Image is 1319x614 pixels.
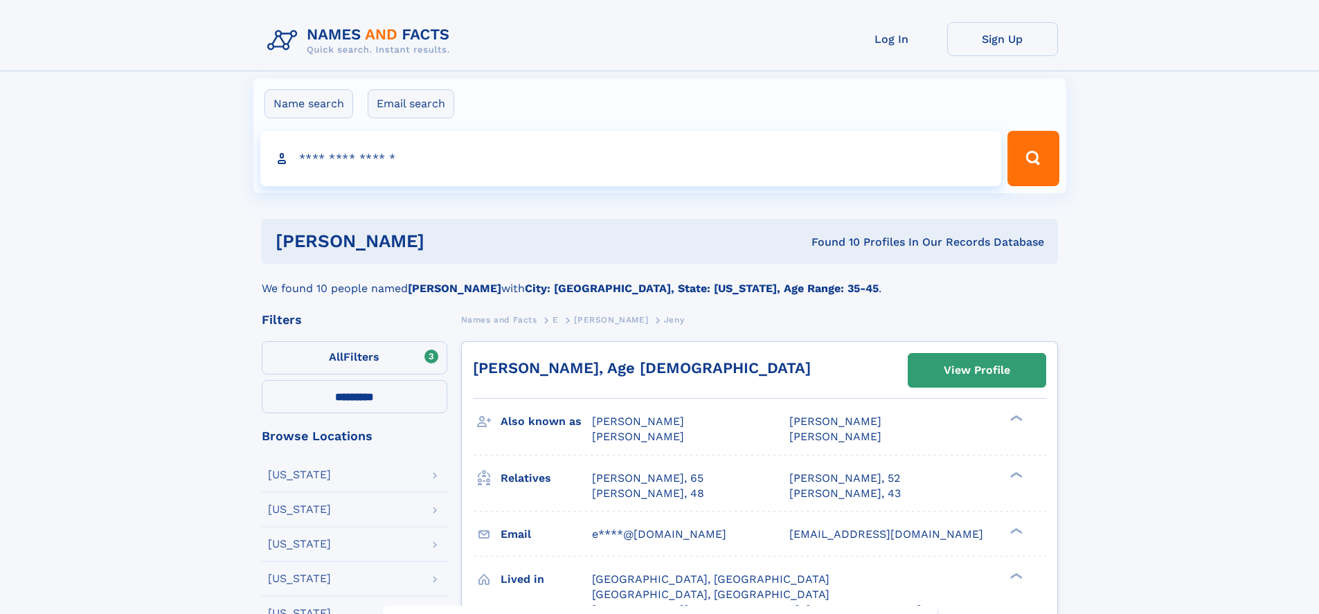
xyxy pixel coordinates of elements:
[501,467,592,490] h3: Relatives
[789,415,881,428] span: [PERSON_NAME]
[592,415,684,428] span: [PERSON_NAME]
[553,315,559,325] span: E
[268,469,331,480] div: [US_STATE]
[262,22,461,60] img: Logo Names and Facts
[1007,131,1059,186] button: Search Button
[618,235,1044,250] div: Found 10 Profiles In Our Records Database
[1007,470,1023,479] div: ❯
[592,430,684,443] span: [PERSON_NAME]
[501,523,592,546] h3: Email
[268,539,331,550] div: [US_STATE]
[789,430,881,443] span: [PERSON_NAME]
[473,359,811,377] a: [PERSON_NAME], Age [DEMOGRAPHIC_DATA]
[1007,526,1023,535] div: ❯
[262,264,1058,297] div: We found 10 people named with .
[908,354,1046,387] a: View Profile
[789,486,901,501] a: [PERSON_NAME], 43
[1007,414,1023,423] div: ❯
[1007,571,1023,580] div: ❯
[592,486,704,501] a: [PERSON_NAME], 48
[262,341,447,374] label: Filters
[276,233,618,250] h1: [PERSON_NAME]
[262,430,447,442] div: Browse Locations
[268,573,331,584] div: [US_STATE]
[574,311,648,328] a: [PERSON_NAME]
[262,314,447,326] div: Filters
[264,89,353,118] label: Name search
[553,311,559,328] a: E
[268,504,331,515] div: [US_STATE]
[944,354,1010,386] div: View Profile
[461,311,537,328] a: Names and Facts
[592,471,703,486] a: [PERSON_NAME], 65
[260,131,1002,186] input: search input
[501,410,592,433] h3: Also known as
[368,89,454,118] label: Email search
[836,22,947,56] a: Log In
[947,22,1058,56] a: Sign Up
[789,471,900,486] a: [PERSON_NAME], 52
[329,350,343,363] span: All
[525,282,879,295] b: City: [GEOGRAPHIC_DATA], State: [US_STATE], Age Range: 35-45
[664,315,684,325] span: Jeny
[574,315,648,325] span: [PERSON_NAME]
[789,527,983,541] span: [EMAIL_ADDRESS][DOMAIN_NAME]
[501,568,592,591] h3: Lived in
[408,282,501,295] b: [PERSON_NAME]
[592,588,829,601] span: [GEOGRAPHIC_DATA], [GEOGRAPHIC_DATA]
[592,572,829,586] span: [GEOGRAPHIC_DATA], [GEOGRAPHIC_DATA]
